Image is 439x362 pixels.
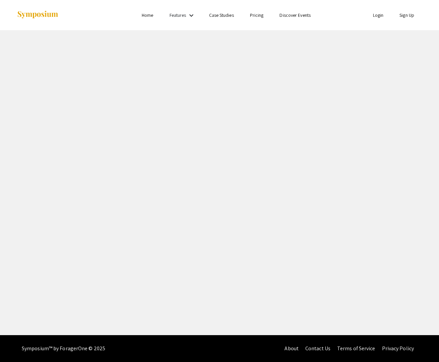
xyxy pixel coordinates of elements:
[337,345,375,352] a: Terms of Service
[17,10,59,19] img: Symposium by ForagerOne
[209,12,234,18] a: Case Studies
[142,12,153,18] a: Home
[285,345,299,352] a: About
[382,345,414,352] a: Privacy Policy
[305,345,330,352] a: Contact Us
[187,11,195,19] mat-icon: Expand Features list
[250,12,264,18] a: Pricing
[373,12,384,18] a: Login
[279,12,311,18] a: Discover Events
[170,12,186,18] a: Features
[399,12,414,18] a: Sign Up
[22,335,105,362] div: Symposium™ by ForagerOne © 2025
